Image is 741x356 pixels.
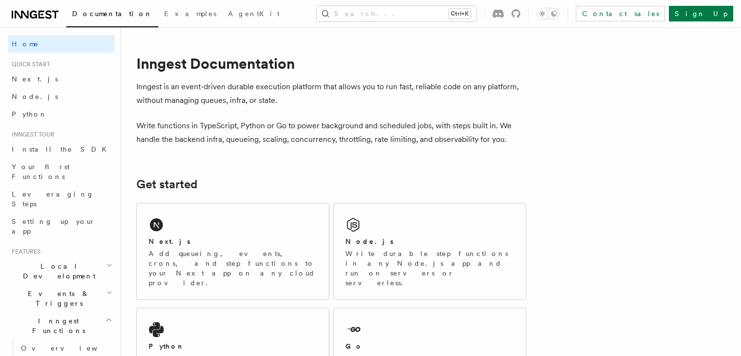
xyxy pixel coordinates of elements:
p: Inngest is an event-driven durable execution platform that allows you to run fast, reliable code ... [136,80,526,107]
a: Get started [136,178,197,191]
h2: Next.js [149,237,190,246]
span: Setting up your app [12,218,95,235]
h1: Inngest Documentation [136,55,526,72]
span: Python [12,110,47,118]
a: Leveraging Steps [8,185,114,213]
p: Write functions in TypeScript, Python or Go to power background and scheduled jobs, with steps bu... [136,119,526,146]
span: Inngest tour [8,131,55,138]
a: Documentation [66,3,158,27]
span: Examples [164,10,216,18]
button: Inngest Functions [8,312,114,339]
a: AgentKit [222,3,285,26]
p: Add queueing, events, crons, and step functions to your Next app on any cloud provider. [149,249,317,288]
button: Events & Triggers [8,285,114,312]
span: Overview [21,344,121,352]
a: Home [8,35,114,53]
a: Node.js [8,88,114,105]
span: AgentKit [228,10,280,18]
h2: Node.js [345,237,394,246]
span: Next.js [12,75,58,83]
a: Sign Up [669,6,733,21]
span: Home [12,39,39,49]
a: Next.js [8,70,114,88]
button: Search...Ctrl+K [317,6,476,21]
a: Node.jsWrite durable step functions in any Node.js app and run on servers or serverless. [333,203,526,300]
h2: Python [149,341,185,351]
p: Write durable step functions in any Node.js app and run on servers or serverless. [345,249,514,288]
span: Install the SDK [12,145,113,153]
a: Install the SDK [8,140,114,158]
a: Contact sales [576,6,665,21]
kbd: Ctrl+K [449,9,471,19]
span: Quick start [8,60,50,68]
button: Local Development [8,257,114,285]
a: Python [8,105,114,123]
span: Local Development [8,261,106,281]
h2: Go [345,341,363,351]
span: Events & Triggers [8,289,106,308]
span: Documentation [72,10,152,18]
a: Setting up your app [8,213,114,240]
span: Your first Functions [12,163,70,180]
button: Toggle dark mode [536,8,560,20]
a: Examples [158,3,222,26]
a: Next.jsAdd queueing, events, crons, and step functions to your Next app on any cloud provider. [136,203,329,300]
span: Leveraging Steps [12,190,94,208]
span: Node.js [12,93,58,100]
span: Inngest Functions [8,316,105,336]
span: Features [8,248,40,256]
a: Your first Functions [8,158,114,185]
